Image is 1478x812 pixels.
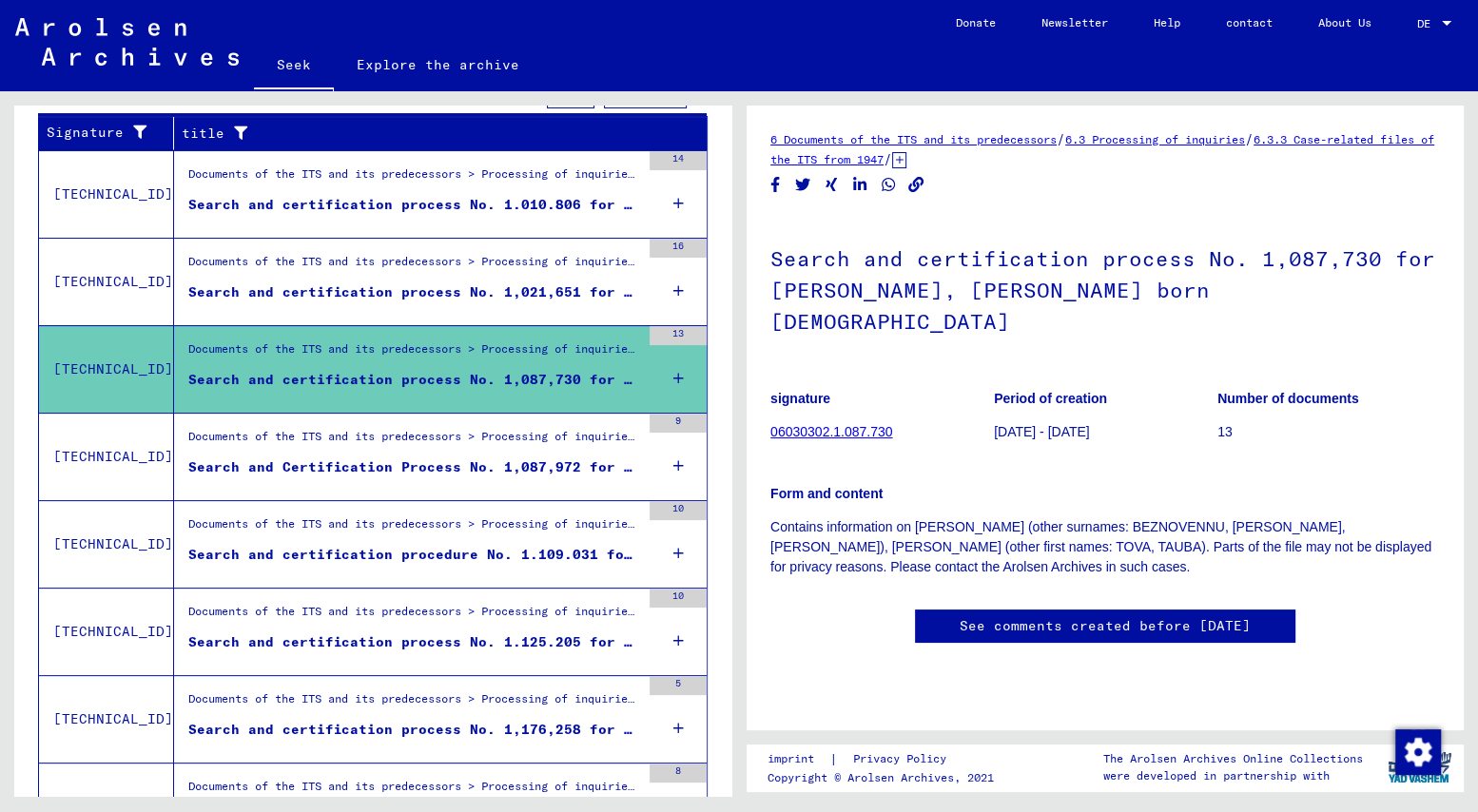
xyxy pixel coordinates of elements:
font: [TECHNICAL_ID] [53,623,173,640]
font: 14 [672,152,684,164]
font: Search and Certification Process No. 1,087,972 for [PERSON_NAME] [188,458,735,475]
font: [TECHNICAL_ID] [53,360,173,377]
font: See comments created before [DATE] [960,617,1251,634]
button: Share on Twitter [793,173,813,197]
font: Privacy Policy [853,751,946,765]
font: Contains information on [PERSON_NAME] (other surnames: BEZNOVENNU, [PERSON_NAME], [PERSON_NAME]),... [770,519,1431,574]
font: About Us [1318,15,1371,29]
a: Privacy Policy [838,749,969,769]
a: 06030302.1.087.730 [770,424,892,439]
font: / [1245,130,1254,147]
font: Newsletter [1041,15,1108,29]
img: Change consent [1395,729,1441,775]
font: signature [770,391,830,406]
font: [TECHNICAL_ID] [53,185,173,203]
font: Search and certification process No. 1,087,730 for [PERSON_NAME], [PERSON_NAME] born [DEMOGRAPHIC... [770,245,1435,335]
font: [DATE] - [DATE] [994,424,1090,439]
font: Seek [277,56,311,73]
img: Arolsen_neg.svg [15,18,239,66]
font: [TECHNICAL_ID] [53,535,173,552]
font: Donate [956,15,996,29]
font: 16 [672,240,684,252]
a: 6.3 Processing of inquiries [1065,132,1245,146]
font: The Arolsen Archives Online Collections [1103,751,1363,765]
button: Share on Xing [822,173,842,197]
font: Search and certification procedure No. 1.109.031 for [PERSON_NAME][GEOGRAPHIC_DATA] [188,546,898,563]
div: title [182,118,689,148]
font: Form and content [770,486,883,501]
font: [TECHNICAL_ID] [53,273,173,290]
font: 13 [1217,424,1233,439]
font: contact [1226,15,1273,29]
font: Signature [47,124,124,141]
font: Copyright © Arolsen Archives, 2021 [768,770,994,784]
font: DE [1417,16,1430,30]
font: / [884,150,892,167]
font: Search and certification process No. 1.010.806 for [PERSON_NAME][DEMOGRAPHIC_DATA] born [DEMOGRAP... [188,196,1283,213]
font: Search and certification process No. 1,087,730 for [PERSON_NAME], [PERSON_NAME] born [DEMOGRAPHIC... [188,371,1069,388]
font: Search and certification process No. 1.125.205 for SRYJER, [PERSON_NAME] [DEMOGRAPHIC_DATA] [188,633,966,650]
font: Search and certification process No. 1,176,258 for HERBLUM, [DEMOGRAPHIC_DATA] born [DEMOGRAPHIC_... [188,721,1060,738]
font: 8 [675,764,681,777]
font: Period of creation [994,391,1107,406]
a: Seek [254,42,334,91]
font: were developed in partnership with [1103,768,1330,783]
font: | [829,750,838,767]
a: See comments created before [DATE] [960,616,1251,636]
font: 5 [675,677,681,689]
font: title [182,125,224,142]
font: imprint [768,751,814,765]
div: Signature [47,118,178,148]
a: 6 Documents of the ITS and its predecessors [770,132,1057,146]
button: Share on LinkedIn [850,173,870,197]
font: Help [1154,15,1180,29]
font: 10 [672,590,684,602]
div: Change consent [1394,728,1440,774]
font: 13 [672,327,684,339]
font: Explore the archive [357,56,519,73]
font: Number of documents [1217,391,1359,406]
a: imprint [768,749,829,769]
button: Share on WhatsApp [879,173,899,197]
font: 10 [672,502,684,514]
font: [TECHNICAL_ID] [53,710,173,727]
a: Explore the archive [334,42,542,87]
img: yv_logo.png [1384,744,1455,791]
font: [TECHNICAL_ID] [53,448,173,465]
font: Search and certification process No. 1,021,651 for [PERSON_NAME] born [DEMOGRAPHIC_DATA] [188,283,941,300]
button: Copy link [906,173,926,197]
font: 9 [675,415,681,427]
font: / [1057,130,1065,147]
button: Share on Facebook [766,173,786,197]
